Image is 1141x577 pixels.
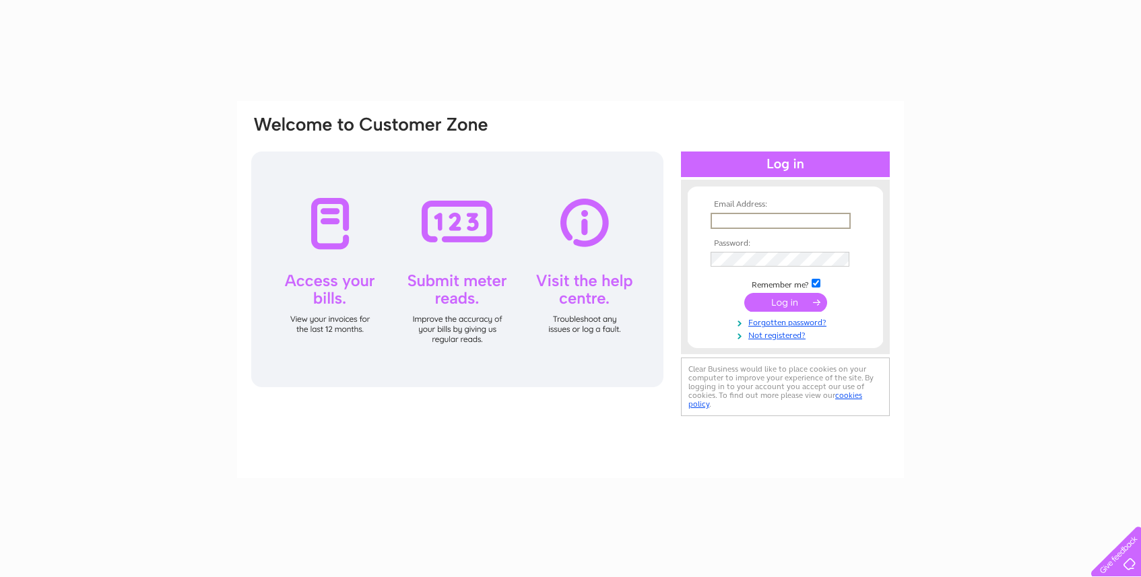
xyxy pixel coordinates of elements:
[707,239,863,248] th: Password:
[711,328,863,341] a: Not registered?
[688,391,862,409] a: cookies policy
[744,293,827,312] input: Submit
[707,200,863,209] th: Email Address:
[711,315,863,328] a: Forgotten password?
[707,277,863,290] td: Remember me?
[681,358,890,416] div: Clear Business would like to place cookies on your computer to improve your experience of the sit...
